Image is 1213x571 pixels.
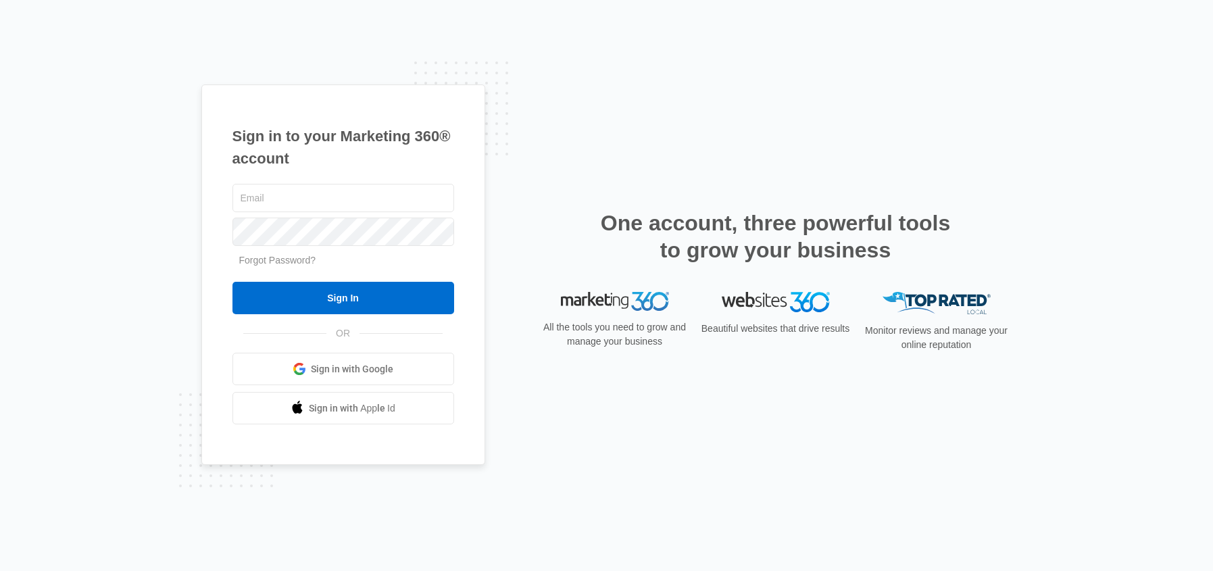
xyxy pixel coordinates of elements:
span: Sign in with Google [311,362,393,376]
a: Forgot Password? [239,255,316,266]
p: All the tools you need to grow and manage your business [539,320,691,349]
p: Beautiful websites that drive results [700,322,851,336]
h2: One account, three powerful tools to grow your business [597,209,955,264]
p: Monitor reviews and manage your online reputation [861,324,1012,352]
input: Sign In [232,282,454,314]
a: Sign in with Apple Id [232,392,454,424]
img: Top Rated Local [883,292,991,314]
img: Marketing 360 [561,292,669,311]
span: Sign in with Apple Id [309,401,395,416]
span: OR [326,326,360,341]
img: Websites 360 [722,292,830,312]
h1: Sign in to your Marketing 360® account [232,125,454,170]
input: Email [232,184,454,212]
a: Sign in with Google [232,353,454,385]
